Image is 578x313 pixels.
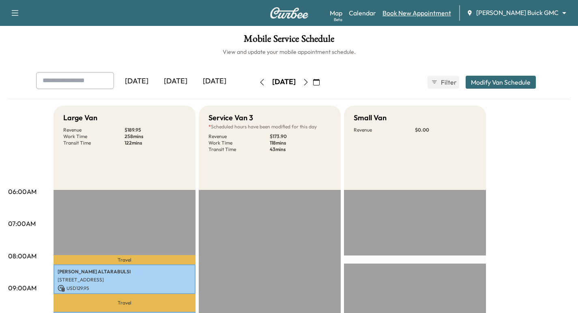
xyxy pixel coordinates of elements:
[54,255,196,264] p: Travel
[354,112,387,123] h5: Small Van
[63,133,125,140] p: Work Time
[208,133,270,140] p: Revenue
[8,187,37,196] p: 06:00AM
[428,76,459,89] button: Filter
[8,48,570,56] h6: View and update your mobile appointment schedule.
[58,277,191,283] p: [STREET_ADDRESS]
[63,127,125,133] p: Revenue
[208,123,331,130] p: Scheduled hours have been modified for this day
[54,294,196,312] p: Travel
[58,285,191,292] p: USD 129.95
[195,72,234,91] div: [DATE]
[117,72,156,91] div: [DATE]
[354,127,415,133] p: Revenue
[441,77,456,87] span: Filter
[8,34,570,48] h1: Mobile Service Schedule
[270,7,309,19] img: Curbee Logo
[334,17,342,23] div: Beta
[208,112,253,123] h5: Service Van 3
[272,77,296,87] div: [DATE]
[8,251,37,261] p: 08:00AM
[208,140,270,146] p: Work Time
[466,76,536,89] button: Modify Van Schedule
[270,146,331,153] p: 43 mins
[8,283,37,293] p: 09:00AM
[476,8,559,17] span: [PERSON_NAME] Buick GMC
[125,127,186,133] p: $ 189.95
[415,127,476,133] p: $ 0.00
[63,112,97,123] h5: Large Van
[58,268,191,275] p: [PERSON_NAME] ALTARABULSI
[125,133,186,140] p: 258 mins
[8,219,36,228] p: 07:00AM
[270,140,331,146] p: 118 mins
[63,140,125,146] p: Transit Time
[156,72,195,91] div: [DATE]
[382,8,451,18] a: Book New Appointment
[208,146,270,153] p: Transit Time
[270,133,331,140] p: $ 173.90
[125,140,186,146] p: 122 mins
[330,8,342,18] a: MapBeta
[349,8,376,18] a: Calendar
